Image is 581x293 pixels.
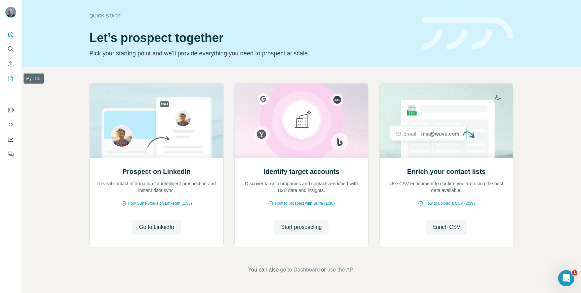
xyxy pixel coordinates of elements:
[422,17,513,50] img: banner
[572,270,577,276] span: 1
[89,31,414,45] h1: Let’s prospect together
[241,180,361,194] p: Discover target companies and contacts enriched with B2B data and insights.
[132,220,181,235] button: Go to LinkedIn
[89,84,224,158] img: Prospect on LinkedIn
[407,167,486,176] h2: Enrich your contact lists
[5,104,16,116] button: Use Surfe on LinkedIn
[5,133,16,145] button: Dashboard
[386,180,506,194] p: Use CSV enrichment to confirm you are using the best data available.
[5,148,16,160] button: Feedback
[379,84,513,158] img: Enrich your contact lists
[96,180,217,194] p: Reveal contact information for intelligent prospecting and instant data sync.
[248,266,279,274] span: You can also
[321,266,326,274] span: or
[274,220,328,235] button: Start prospecting
[425,200,475,206] span: How to upload a CSV (2:59)
[426,220,467,235] button: Enrich CSV
[558,270,574,286] iframe: Intercom live chat
[139,223,174,231] span: Go to LinkedIn
[128,200,192,206] span: How Surfe works on LinkedIn (1:58)
[234,84,369,158] img: Identify target accounts
[5,72,16,85] button: My lists
[264,167,340,176] h2: Identify target accounts
[432,223,460,231] span: Enrich CSV
[89,12,414,19] div: Quick start
[89,49,414,58] p: Pick your starting point and we’ll provide everything you need to prospect at scale.
[122,167,191,176] h2: Prospect on LinkedIn
[280,266,320,274] button: go to Dashboard
[5,58,16,70] button: Enrich CSV
[327,266,355,274] button: use the API
[275,200,335,206] span: How to prospect with Surfe (1:30)
[5,28,16,40] button: Quick start
[5,43,16,55] button: Search
[281,223,322,231] span: Start prospecting
[5,7,16,17] img: Avatar
[5,118,16,131] button: Use Surfe API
